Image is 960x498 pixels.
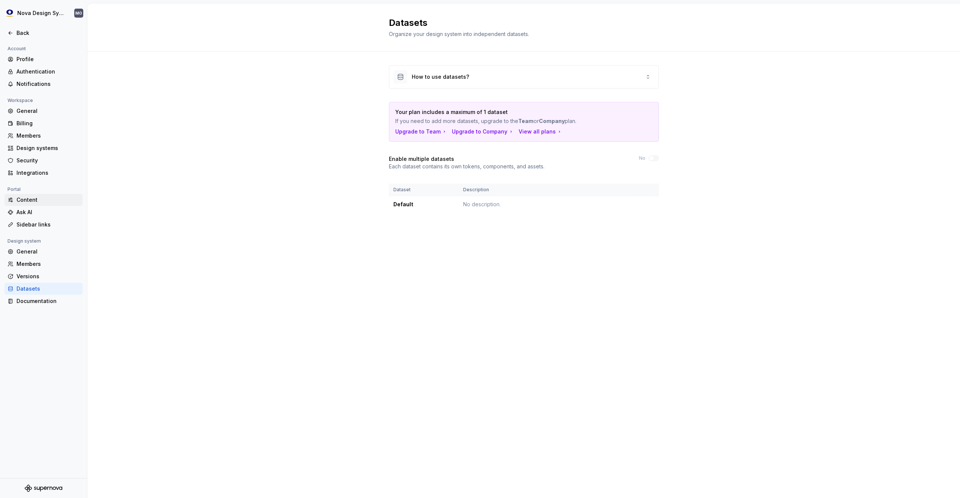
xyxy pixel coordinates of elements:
[412,73,469,81] div: How to use datasets?
[4,117,82,129] a: Billing
[4,167,82,179] a: Integrations
[639,155,645,161] label: No
[4,66,82,78] a: Authentication
[16,29,79,37] div: Back
[16,297,79,305] div: Documentation
[16,68,79,75] div: Authentication
[389,163,544,170] p: Each dataset contains its own tokens, components, and assets.
[16,80,79,88] div: Notifications
[16,55,79,63] div: Profile
[4,44,29,53] div: Account
[17,9,65,17] div: Nova Design System
[16,157,79,164] div: Security
[16,107,79,115] div: General
[16,196,79,204] div: Content
[16,144,79,152] div: Design systems
[4,246,82,258] a: General
[395,128,447,135] button: Upgrade to Team
[519,128,562,135] button: View all plans
[539,118,565,124] strong: Company
[4,105,82,117] a: General
[389,31,529,37] span: Organize your design system into independent datasets.
[4,270,82,282] a: Versions
[16,169,79,177] div: Integrations
[4,206,82,218] a: Ask AI
[4,142,82,154] a: Design systems
[4,237,44,246] div: Design system
[4,78,82,90] a: Notifications
[4,295,82,307] a: Documentation
[4,53,82,65] a: Profile
[4,219,82,231] a: Sidebar links
[459,184,639,196] th: Description
[4,258,82,270] a: Members
[4,130,82,142] a: Members
[452,128,514,135] button: Upgrade to Company
[395,108,600,116] p: Your plan includes a maximum of 1 dataset
[395,117,600,125] p: If you need to add more datasets, upgrade to the or plan.
[4,283,82,295] a: Datasets
[4,194,82,206] a: Content
[4,96,36,105] div: Workspace
[459,196,639,213] td: No description.
[4,27,82,39] a: Back
[389,17,650,29] h2: Datasets
[16,285,79,292] div: Datasets
[75,10,82,16] div: MO
[16,132,79,139] div: Members
[393,201,454,208] div: Default
[16,260,79,268] div: Members
[1,5,85,21] button: Nova Design SystemMO
[5,9,14,18] img: 913bd7b2-a929-4ec6-8b51-b8e1675eadd7.png
[25,484,62,492] svg: Supernova Logo
[389,155,454,163] h4: Enable multiple datasets
[16,208,79,216] div: Ask AI
[16,221,79,228] div: Sidebar links
[16,120,79,127] div: Billing
[4,154,82,166] a: Security
[389,184,459,196] th: Dataset
[4,185,24,194] div: Portal
[16,248,79,255] div: General
[16,273,79,280] div: Versions
[518,118,534,124] strong: Team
